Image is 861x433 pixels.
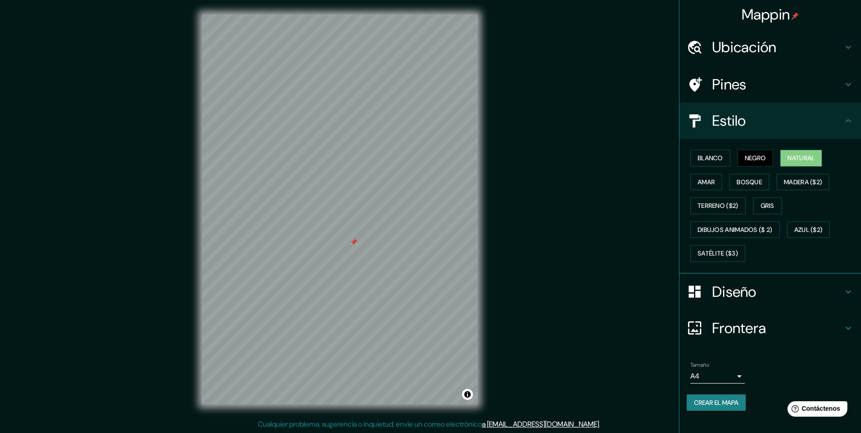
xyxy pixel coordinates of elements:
div: Frontera [679,310,861,346]
font: Crear el mapa [694,397,738,408]
font: Natural [787,153,815,164]
font: Negro [745,153,766,164]
font: Bosque [737,177,762,188]
h4: Diseño [712,283,843,301]
button: Azul ($2) [787,221,830,238]
label: Tamaño [690,361,709,369]
button: Blanco [690,150,730,167]
button: Crear el mapa [687,394,746,411]
button: Madera ($2) [777,174,829,191]
div: Ubicación [679,29,861,65]
div: . [600,419,602,430]
font: Blanco [698,153,723,164]
button: Dibujos animados ($ 2) [690,221,780,238]
canvas: Mapa [202,15,477,404]
div: Diseño [679,274,861,310]
button: Amar [690,174,722,191]
button: Gris [753,197,782,214]
a: a [EMAIL_ADDRESS][DOMAIN_NAME] [482,419,599,429]
font: Amar [698,177,715,188]
h4: Frontera [712,319,843,337]
button: Negro [738,150,773,167]
font: Dibujos animados ($ 2) [698,224,772,236]
div: . [602,419,604,430]
div: Pines [679,66,861,103]
h4: Ubicación [712,38,843,56]
h4: Pines [712,75,843,93]
font: Terreno ($2) [698,200,738,212]
div: A4 [690,369,745,384]
button: Natural [780,150,822,167]
div: Estilo [679,103,861,139]
font: Gris [761,200,774,212]
font: Satélite ($3) [698,248,738,259]
button: Terreno ($2) [690,197,746,214]
button: Alternar atribución [462,389,473,400]
p: Cualquier problema, sugerencia o inquietud, envíe un correo electrónico . [258,419,600,430]
iframe: Help widget launcher [780,398,851,423]
h4: Estilo [712,112,843,130]
font: Madera ($2) [784,177,822,188]
button: Satélite ($3) [690,245,745,262]
img: pin-icon.png [792,12,799,20]
button: Bosque [729,174,769,191]
font: Mappin [742,5,790,24]
font: Azul ($2) [794,224,823,236]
